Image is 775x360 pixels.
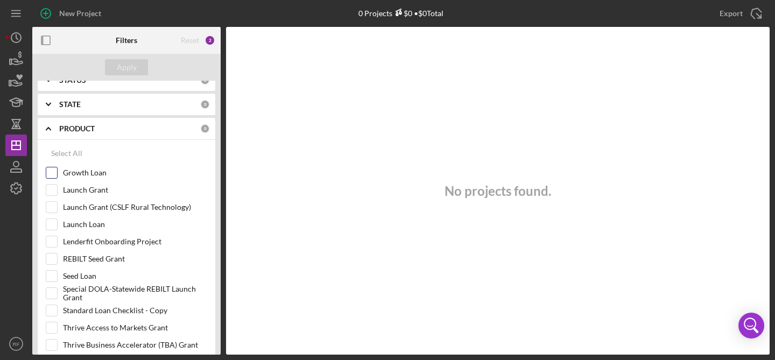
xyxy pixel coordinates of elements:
[59,3,101,24] div: New Project
[720,3,743,24] div: Export
[392,9,412,18] div: $0
[59,124,95,133] b: PRODUCT
[200,75,210,85] div: 0
[13,341,20,347] text: RF
[63,236,207,247] label: Lenderfit Onboarding Project
[51,143,82,164] div: Select All
[116,36,137,45] b: Filters
[709,3,770,24] button: Export
[46,143,88,164] button: Select All
[445,183,551,199] h3: No projects found.
[63,167,207,178] label: Growth Loan
[117,59,137,75] div: Apply
[63,288,207,299] label: Special DOLA-Statewide REBILT Launch Grant
[63,253,207,264] label: REBILT Seed Grant
[63,322,207,333] label: Thrive Access to Markets Grant
[358,9,443,18] div: 0 Projects • $0 Total
[205,35,215,46] div: 2
[63,202,207,213] label: Launch Grant (CSLF Rural Technology)
[59,76,86,84] b: STATUS
[200,100,210,109] div: 0
[63,340,207,350] label: Thrive Business Accelerator (TBA) Grant
[59,100,81,109] b: STATE
[63,219,207,230] label: Launch Loan
[105,59,148,75] button: Apply
[63,305,207,316] label: Standard Loan Checklist - Copy
[63,185,207,195] label: Launch Grant
[63,271,207,281] label: Seed Loan
[738,313,764,338] div: Open Intercom Messenger
[200,124,210,133] div: 0
[5,333,27,355] button: RF
[181,36,199,45] div: Reset
[32,3,112,24] button: New Project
